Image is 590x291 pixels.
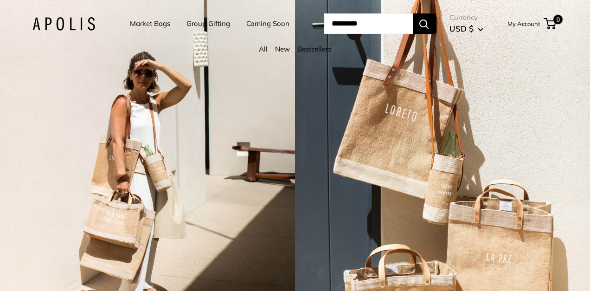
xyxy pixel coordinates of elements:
button: Search [413,13,436,34]
a: Group Gifting [186,17,230,30]
span: 0 [553,15,562,24]
a: All [259,45,268,53]
a: 0 [545,18,556,29]
a: My Account [507,18,540,29]
button: USD $ [449,21,483,36]
a: New [275,45,290,53]
span: Currency [449,11,483,24]
a: Market Bags [130,17,170,30]
input: Search... [324,13,413,34]
img: Apolis [32,17,95,31]
a: Bestsellers [297,45,331,53]
span: USD $ [449,24,474,33]
a: Coming Soon [246,17,289,30]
